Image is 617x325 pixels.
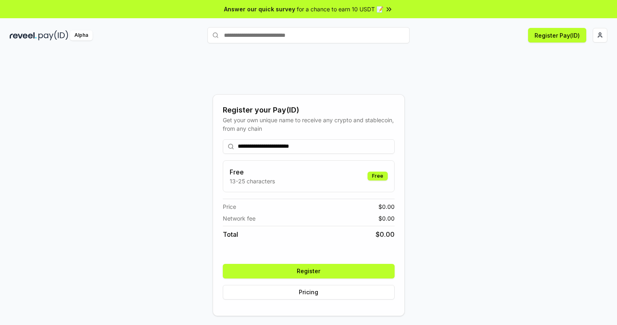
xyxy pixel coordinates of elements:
[230,167,275,177] h3: Free
[224,5,295,13] span: Answer our quick survey
[223,229,238,239] span: Total
[223,285,395,300] button: Pricing
[10,30,37,40] img: reveel_dark
[297,5,383,13] span: for a chance to earn 10 USDT 📝
[223,202,236,211] span: Price
[223,264,395,278] button: Register
[230,177,275,185] p: 13-25 characters
[70,30,93,40] div: Alpha
[378,202,395,211] span: $ 0.00
[223,104,395,116] div: Register your Pay(ID)
[223,116,395,133] div: Get your own unique name to receive any crypto and stablecoin, from any chain
[223,214,256,223] span: Network fee
[378,214,395,223] span: $ 0.00
[376,229,395,239] span: $ 0.00
[528,28,586,42] button: Register Pay(ID)
[368,172,388,181] div: Free
[38,30,68,40] img: pay_id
